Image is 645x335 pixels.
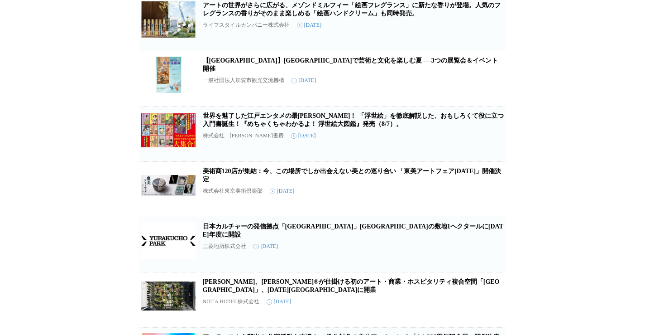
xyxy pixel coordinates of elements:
a: 世界を魅了した江戸エンタメの最[PERSON_NAME]！ 「浮世絵」を徹底解説した、おもしろくて役に立つ入門書誕生！『めちゃくちゃわかるよ！ 浮世絵大図鑑』発売（8/7）。 [203,112,504,127]
p: 株式会社東京美術倶楽部 [203,187,263,195]
p: NOT A HOTEL株式会社 [203,298,259,306]
p: 三菱地所株式会社 [203,243,246,250]
a: 日本カルチャーの発信拠点「[GEOGRAPHIC_DATA]」[GEOGRAPHIC_DATA]の敷地1ヘクタールに[DATE]年度に開設 [203,223,503,238]
a: アートの世界がさらに広がる、メゾンドミルフィー「絵画フレグランス」に新たな香りが登場。人気のフレグランスの香りがそのまま楽しめる「絵画ハンドクリーム」も同時発売。 [203,2,501,17]
time: [DATE] [267,298,291,305]
a: [PERSON_NAME]、[PERSON_NAME]®が仕掛ける初のアート・商業・ホスピタリティ複合空間「[GEOGRAPHIC_DATA]」、[DATE][GEOGRAPHIC_DATA]に開業 [203,278,500,293]
img: 日本カルチャーの発信拠点「YURAKUCHO PARK」有楽町駅前の敷地1ヘクタールに2026年度に開設 [141,223,196,259]
time: [DATE] [291,77,316,84]
img: 世界を魅了した江戸エンタメの最高峰！ 「浮世絵」を徹底解説した、おもしろくて役に立つ入門書誕生！『めちゃくちゃわかるよ！ 浮世絵大図鑑』発売（8/7）。 [141,112,196,148]
img: ファレル・ウィリアムス、NIGO®が仕掛ける初のアート・商業・ホスピタリティ複合空間「JAPA VALLEY TOKYO」、2027年有楽町に開業 [141,278,196,314]
a: 【[GEOGRAPHIC_DATA]】[GEOGRAPHIC_DATA]で芸術と文化を楽しむ夏 — 3つの展覧会＆イベント開催 [203,57,498,72]
time: [DATE] [270,188,295,194]
img: アートの世界がさらに広がる、メゾンドミルフィー「絵画フレグランス」に新たな香りが登場。人気のフレグランスの香りがそのまま楽しめる「絵画ハンドクリーム」も同時発売。 [141,1,196,38]
img: 美術商120店が集結：今、この場所でしか出会えない美との巡り合い 「東美アートフェア2025」開催決定 [141,167,196,204]
a: 美術商120店が集結：今、この場所でしか出会えない美との巡り合い 「東美アートフェア[DATE]」開催決定 [203,168,502,183]
p: 一般社団法人加賀市観光交流機構 [203,77,284,84]
time: [DATE] [297,22,322,29]
p: ライフスタイルカンパニー株式会社 [203,21,290,29]
img: 【加賀温泉郷】加賀市で芸術と文化を楽しむ夏 — 3つの展覧会＆イベント開催 [141,57,196,93]
time: [DATE] [253,243,278,250]
time: [DATE] [291,132,316,139]
p: 株式会社 [PERSON_NAME]書房 [203,132,284,140]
